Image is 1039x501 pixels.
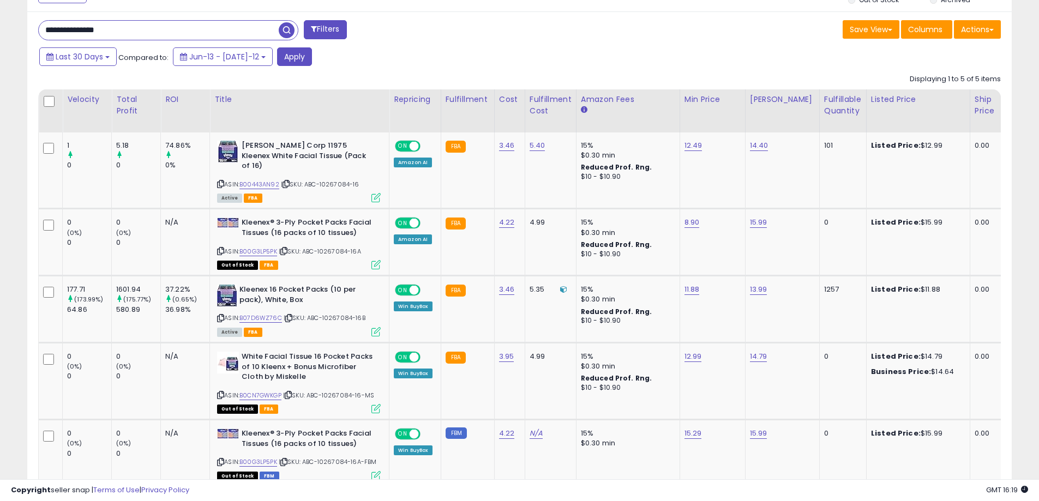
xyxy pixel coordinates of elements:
div: 0 [116,449,160,458]
div: Displaying 1 to 5 of 5 items [910,74,1001,84]
b: Listed Price: [871,351,921,361]
div: $14.79 [871,352,962,361]
div: 1 [67,141,111,150]
span: FBA [244,328,262,337]
a: 11.88 [684,284,700,295]
div: N/A [165,352,201,361]
div: 101 [824,141,858,150]
button: Actions [954,20,1001,39]
span: OFF [419,353,436,362]
div: [PERSON_NAME] [750,94,815,105]
div: 0 [116,160,160,170]
span: | SKU: ABC-10267084-16-MS [283,391,374,400]
div: 0 [67,352,111,361]
div: ASIN: [217,141,381,201]
div: ROI [165,94,205,105]
div: Listed Price [871,94,965,105]
a: 14.40 [750,140,768,151]
a: 3.46 [499,284,515,295]
small: (0%) [67,439,82,448]
div: 0.00 [975,218,993,227]
small: Amazon Fees. [581,105,587,115]
div: Fulfillable Quantity [824,94,862,117]
span: Jun-13 - [DATE]-12 [189,51,259,62]
a: 15.99 [750,428,767,439]
div: 0 [824,352,858,361]
div: Title [214,94,385,105]
span: | SKU: ABC-10267084-16A-FBM [279,457,377,466]
span: OFF [419,142,436,151]
img: 51dachW5S4L._SL40_.jpg [217,218,239,228]
img: 41MgEVEGvKL._SL40_.jpg [217,352,239,373]
div: 0.00 [975,428,993,438]
a: B00G3LP5PK [239,247,277,256]
div: Velocity [67,94,107,105]
div: $15.99 [871,428,962,438]
div: 0 [67,428,111,438]
strong: Copyright [11,485,51,495]
div: 4.99 [530,218,568,227]
div: 1601.94 [116,285,160,294]
span: OFF [419,430,436,439]
a: 14.79 [750,351,767,362]
div: $10 - $10.90 [581,172,671,182]
div: 15% [581,285,671,294]
div: $0.30 min [581,150,671,160]
div: 0 [67,449,111,458]
small: (173.99%) [74,295,103,304]
a: 8.90 [684,217,700,228]
small: (0%) [116,228,131,237]
small: (0%) [116,362,131,371]
div: $10 - $10.90 [581,316,671,325]
div: 0 [824,218,858,227]
span: Last 30 Days [56,51,103,62]
span: ON [396,219,410,228]
span: Compared to: [118,52,169,63]
div: 36.98% [165,305,209,315]
small: FBA [446,141,466,153]
a: Privacy Policy [141,485,189,495]
div: $12.99 [871,141,962,150]
div: 0.00 [975,141,993,150]
span: ON [396,353,410,362]
span: All listings that are currently out of stock and unavailable for purchase on Amazon [217,405,258,414]
div: $11.88 [871,285,962,294]
div: $0.30 min [581,294,671,304]
span: All listings that are currently out of stock and unavailable for purchase on Amazon [217,261,258,270]
div: $0.30 min [581,361,671,371]
div: 4.99 [530,352,568,361]
div: 0.00 [975,285,993,294]
a: B0CN7GWKGP [239,391,281,400]
div: Amazon AI [394,234,432,244]
div: 0 [824,428,858,438]
a: 4.22 [499,428,515,439]
span: All listings currently available for purchase on Amazon [217,328,242,337]
a: 12.99 [684,351,702,362]
div: Total Profit [116,94,156,117]
span: ON [396,430,410,439]
a: 5.40 [530,140,545,151]
b: Business Price: [871,366,931,377]
b: Reduced Prof. Rng. [581,373,652,383]
b: Reduced Prof. Rng. [581,307,652,316]
small: FBA [446,285,466,297]
div: ASIN: [217,285,381,335]
div: Win BuyBox [394,301,433,311]
span: 2025-08-12 16:19 GMT [986,485,1028,495]
a: 4.22 [499,217,515,228]
div: 0.00 [975,352,993,361]
small: FBM [446,427,467,439]
div: 5.18 [116,141,160,150]
div: 0 [67,218,111,227]
div: Repricing [394,94,436,105]
div: N/A [165,428,201,438]
div: 15% [581,428,671,438]
b: Listed Price: [871,284,921,294]
b: Listed Price: [871,428,921,438]
b: [PERSON_NAME] Corp 11975 Kleenex White Facial Tissue (Pack of 16) [242,141,374,174]
a: B00443AN92 [239,180,279,189]
button: Jun-13 - [DATE]-12 [173,47,273,66]
div: ASIN: [217,218,381,268]
div: 0 [116,218,160,227]
div: $15.99 [871,218,962,227]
